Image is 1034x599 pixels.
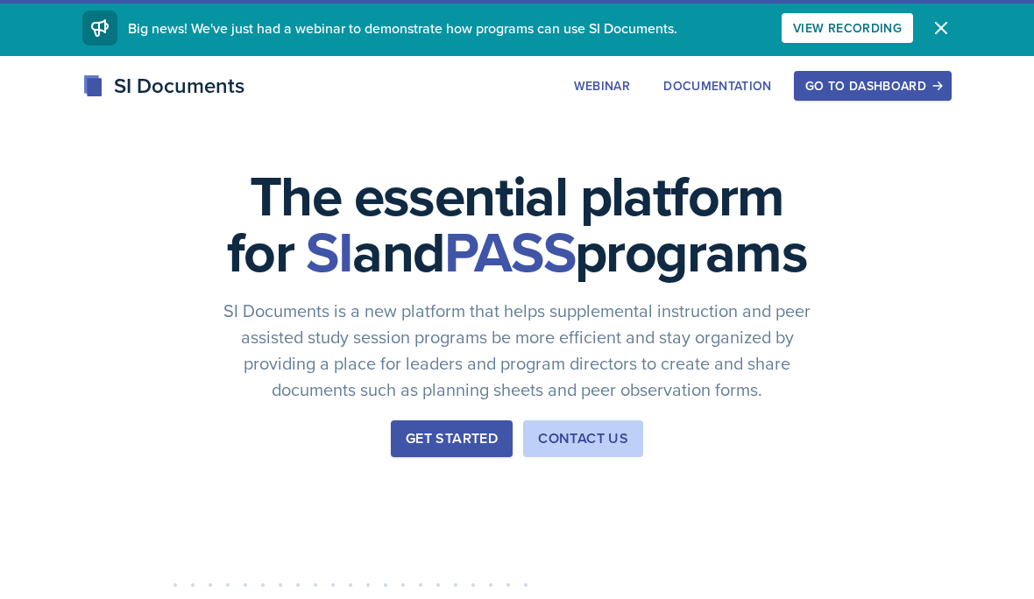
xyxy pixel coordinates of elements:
div: View Recording [793,21,902,35]
div: Get Started [406,428,498,449]
button: Contact Us [523,420,643,457]
button: Go to Dashboard [794,71,952,101]
button: Webinar [563,71,641,101]
button: Documentation [652,71,783,101]
div: SI Documents [82,70,244,102]
button: Get Started [391,420,513,457]
div: Contact Us [538,428,628,449]
div: Webinar [574,79,630,93]
button: View Recording [782,13,913,43]
span: Big news! We've just had a webinar to demonstrate how programs can use SI Documents. [128,18,677,38]
div: Documentation [663,79,772,93]
div: Go to Dashboard [805,79,940,93]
